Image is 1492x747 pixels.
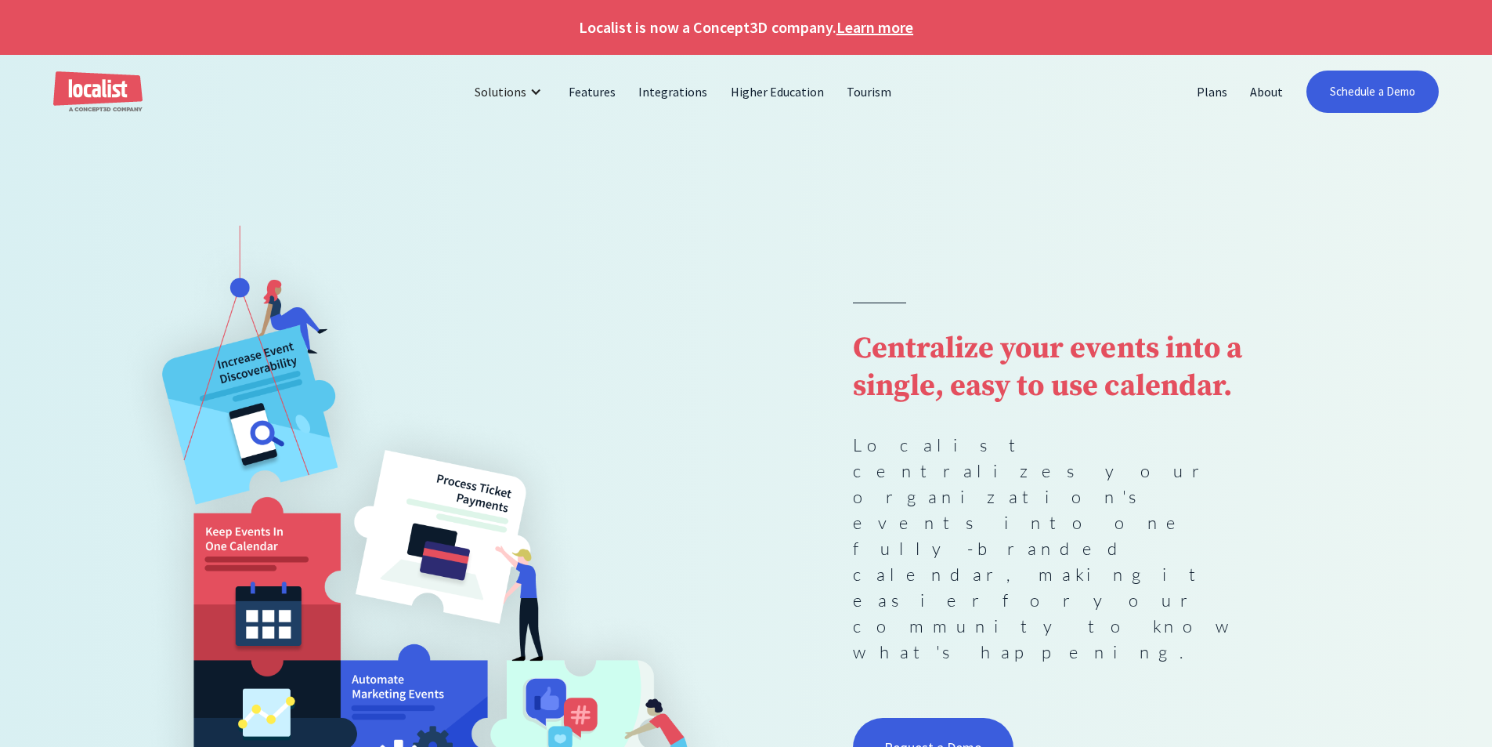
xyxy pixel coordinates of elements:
[627,73,719,111] a: Integrations
[1186,73,1239,111] a: Plans
[53,71,143,113] a: home
[475,82,526,101] div: Solutions
[558,73,627,111] a: Features
[853,330,1242,405] strong: Centralize your events into a single, easy to use calendar.
[1239,73,1295,111] a: About
[853,432,1279,665] p: Localist centralizes your organization's events into one fully-branded calendar, making it easier...
[836,16,913,39] a: Learn more
[1306,71,1439,113] a: Schedule a Demo
[720,73,836,111] a: Higher Education
[836,73,903,111] a: Tourism
[463,73,558,111] div: Solutions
